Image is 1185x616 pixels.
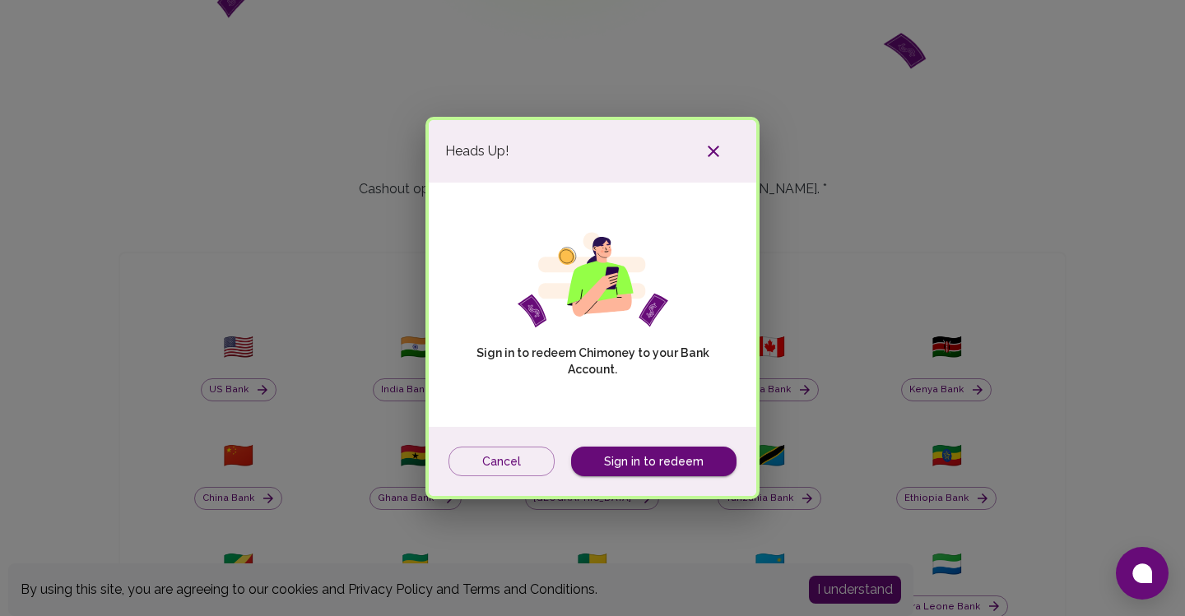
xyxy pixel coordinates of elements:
img: girl phone svg [518,232,668,328]
span: Heads Up! [445,141,509,161]
p: Sign in to redeem Chimoney to your Bank Account. [472,345,713,377]
a: Sign in to redeem [571,447,737,477]
button: Open chat window [1116,547,1169,600]
button: Cancel [448,447,555,477]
